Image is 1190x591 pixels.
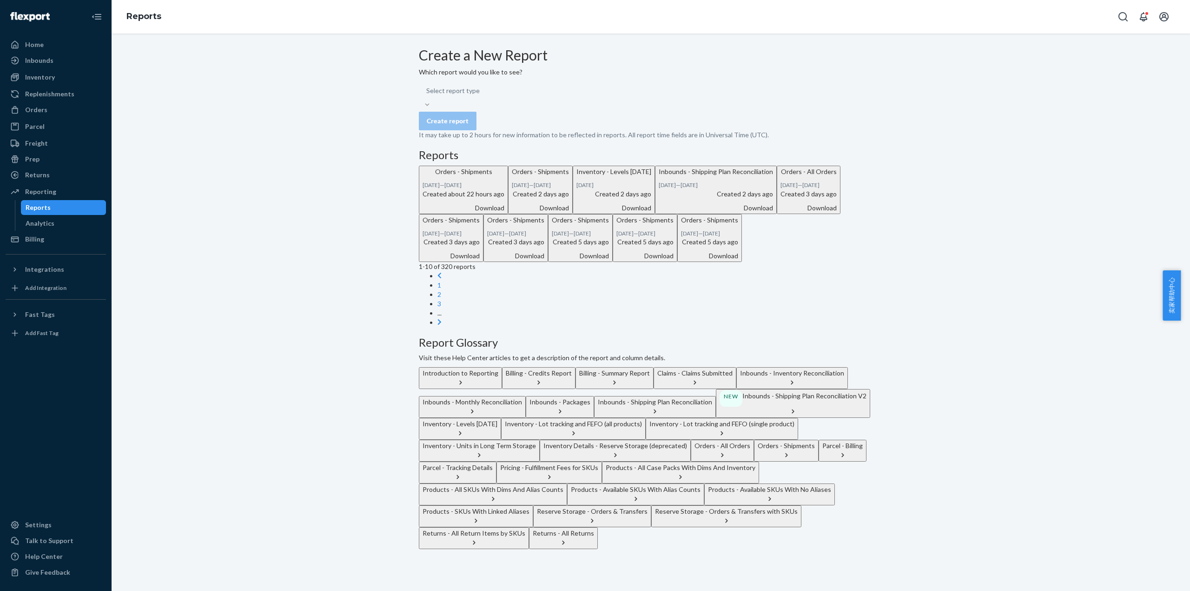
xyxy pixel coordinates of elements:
p: Created 2 days ago [659,189,773,199]
button: Fast Tags [6,307,106,322]
button: 卖家帮助中心 [1163,270,1181,321]
div: Reserve Storage - Orders & Transfers with SKUs [655,507,798,516]
time: [DATE] [659,181,676,188]
div: Home [25,40,44,49]
button: Orders - Shipments[DATE]—[DATE]Created 5 days agoDownload [677,214,742,262]
div: Reporting [25,187,56,196]
button: Parcel - Billing [819,440,866,462]
p: Created 3 days ago [423,237,480,247]
div: Products - All SKUs With Dims And Alias Counts [423,485,563,494]
a: Reports [126,11,161,21]
div: Products - All Case Packs With Dims And Inventory [606,463,755,472]
button: Returns - All Returns [529,527,598,549]
div: Inbounds - Shipping Plan Reconciliation [598,397,712,407]
p: Created 5 days ago [552,237,609,247]
div: Download [552,251,609,261]
button: Billing - Summary Report [575,367,654,389]
a: Help Center [6,549,106,564]
div: Orders - Shipments [758,441,815,450]
a: Inbounds [6,53,106,68]
time: [DATE] [638,230,655,237]
div: Add Fast Tag [25,329,59,337]
time: [DATE] [681,181,698,188]
div: Reports [26,203,51,212]
time: [DATE] [423,181,440,188]
button: Pricing - Fulfillment Fees for SKUs [496,462,602,484]
time: [DATE] [444,230,462,237]
time: [DATE] [534,181,551,188]
div: Download [423,203,504,213]
button: Inventory - Lot tracking and FEFO (all products) [501,418,646,440]
div: Parcel [25,122,45,131]
a: Home [6,37,106,52]
p: — [780,181,837,189]
button: Inbounds - Shipping Plan Reconciliation[DATE]—[DATE]Created 2 days agoDownload [655,166,777,214]
div: Download [659,203,773,213]
p: — [659,181,773,189]
div: Download [423,251,480,261]
p: NEW [724,392,738,400]
ol: breadcrumbs [119,3,169,30]
button: Introduction to Reporting [419,367,502,389]
div: Freight [25,139,48,148]
p: Orders - Shipments [616,215,674,225]
time: [DATE] [423,230,440,237]
time: [DATE] [576,181,594,188]
button: Give Feedback [6,565,106,580]
button: Open account menu [1155,7,1173,26]
p: Orders - All Orders [780,167,837,176]
button: Orders - Shipments[DATE]—[DATE]Created 5 days agoDownload [548,214,613,262]
div: Billing - Credits Report [506,369,572,378]
time: [DATE] [552,230,569,237]
h3: Report Glossary [419,336,883,349]
p: — [487,229,544,237]
img: Flexport logo [10,12,50,21]
div: Inventory - Levels [DATE] [423,419,497,429]
time: [DATE] [509,230,526,237]
div: Claims - Claims Submitted [657,369,733,378]
div: Inbounds [25,56,53,65]
time: [DATE] [616,230,634,237]
div: Inbounds - Inventory Reconciliation [740,369,844,378]
p: Orders - Shipments [423,167,504,176]
div: Inventory - Lot tracking and FEFO (single product) [649,419,794,429]
div: Talk to Support [25,536,73,545]
time: [DATE] [444,181,462,188]
a: Inventory [6,70,106,85]
div: Create report [427,116,469,126]
div: Download [576,203,651,213]
button: Orders - All Orders [691,440,754,462]
p: Created 3 days ago [780,189,837,199]
a: Reports [21,200,106,215]
button: Open Search Box [1114,7,1132,26]
p: Created 2 days ago [576,189,651,199]
p: Inbounds - Shipping Plan Reconciliation [659,167,773,176]
div: Give Feedback [25,568,70,577]
div: Download [487,251,544,261]
a: Add Integration [6,281,106,295]
p: Created 5 days ago [681,237,738,247]
div: Billing [25,235,44,244]
button: Claims - Claims Submitted [654,367,736,389]
p: Created 2 days ago [512,189,569,199]
button: Orders - Shipments[DATE]—[DATE]Created about 22 hours agoDownload [419,166,508,214]
button: Inventory - Lot tracking and FEFO (single product) [646,418,798,440]
time: [DATE] [703,230,720,237]
button: Inbounds - Monthly Reconciliation [419,396,526,418]
a: Freight [6,136,106,151]
a: Returns [6,168,106,182]
a: Prep [6,152,106,167]
button: Billing - Credits Report [502,367,575,389]
div: Select report type [426,86,480,95]
a: Page 3 [437,300,441,308]
div: Parcel - Billing [822,441,863,450]
a: Add Fast Tag [6,326,106,341]
button: Reserve Storage - Orders & Transfers with SKUs [651,505,801,527]
button: Inbounds - Shipping Plan Reconciliation [594,396,716,418]
button: Products - Available SKUs With No Aliases [704,484,835,505]
button: Orders - Shipments[DATE]—[DATE]Created 5 days agoDownload [613,214,677,262]
button: Products - SKUs With Linked Aliases [419,505,533,527]
button: Inventory - Levels [DATE] [419,418,501,440]
button: Inbounds - Packages [526,396,594,418]
div: Inbounds - Shipping Plan Reconciliation V2 [720,390,866,407]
